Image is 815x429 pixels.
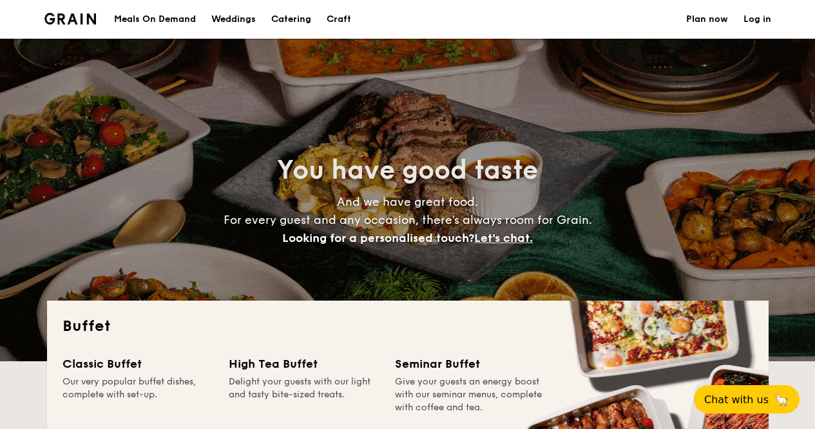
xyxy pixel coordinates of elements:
span: Chat with us [704,394,769,406]
div: Delight your guests with our light and tasty bite-sized treats. [229,375,379,414]
span: 🦙 [774,392,789,407]
a: Logotype [44,13,97,25]
img: Grain [44,13,97,25]
div: Our very popular buffet dishes, complete with set-up. [62,375,213,414]
div: Classic Buffet [62,355,213,373]
div: High Tea Buffet [229,355,379,373]
span: Let's chat. [474,231,533,245]
button: Chat with us🦙 [694,385,800,414]
div: Give your guests an energy boost with our seminar menus, complete with coffee and tea. [395,375,546,414]
div: Seminar Buffet [395,355,546,373]
h2: Buffet [62,316,753,337]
